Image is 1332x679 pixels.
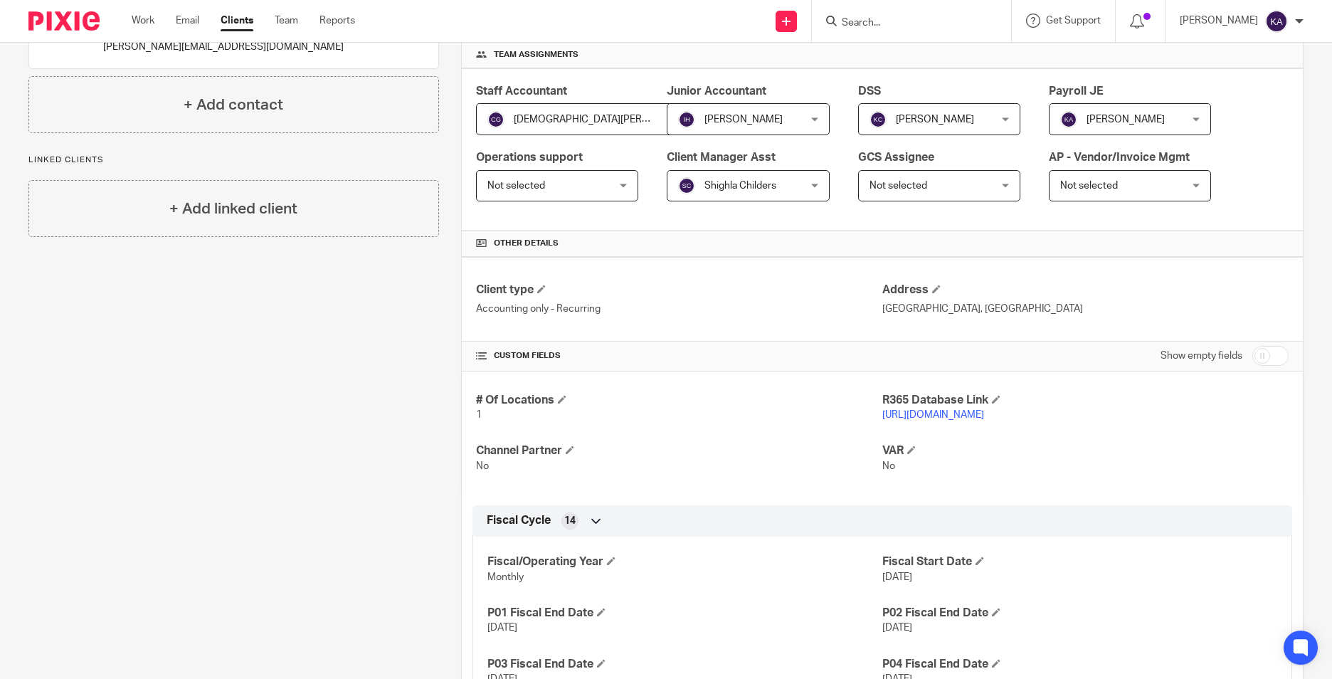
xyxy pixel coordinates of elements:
h4: R365 Database Link [882,393,1289,408]
img: svg%3E [678,111,695,128]
h4: P04 Fiscal End Date [882,657,1277,672]
h4: P01 Fiscal End Date [487,606,882,621]
p: [PERSON_NAME][EMAIL_ADDRESS][DOMAIN_NAME] [103,40,344,54]
img: svg%3E [487,111,504,128]
h4: VAR [882,443,1289,458]
span: Staff Accountant [476,85,567,97]
a: Email [176,14,199,28]
span: AP - Vendor/Invoice Mgmt [1049,152,1190,163]
span: Client Manager Asst [667,152,776,163]
span: GCS Assignee [858,152,934,163]
span: [PERSON_NAME] [1087,115,1165,125]
span: No [476,461,489,471]
h4: Fiscal Start Date [882,554,1277,569]
img: svg%3E [869,111,887,128]
h4: Channel Partner [476,443,882,458]
span: Junior Accountant [667,85,766,97]
p: Linked clients [28,154,439,166]
span: [DATE] [487,623,517,633]
h4: Address [882,283,1289,298]
img: svg%3E [678,177,695,194]
label: Show empty fields [1161,349,1242,363]
p: [PERSON_NAME] [1180,14,1258,28]
span: Not selected [1060,181,1118,191]
span: Team assignments [494,49,578,60]
h4: Client type [476,283,882,298]
h4: P02 Fiscal End Date [882,606,1277,621]
span: Payroll JE [1049,85,1104,97]
a: Reports [319,14,355,28]
h4: CUSTOM FIELDS [476,350,882,362]
h4: # Of Locations [476,393,882,408]
span: Fiscal Cycle [487,513,551,528]
span: Monthly [487,572,524,582]
span: Not selected [869,181,927,191]
span: [PERSON_NAME] [896,115,974,125]
span: No [882,461,895,471]
span: Operations support [476,152,583,163]
img: svg%3E [1060,111,1077,128]
span: 14 [564,514,576,528]
span: [DEMOGRAPHIC_DATA][PERSON_NAME] [514,115,699,125]
p: [GEOGRAPHIC_DATA], [GEOGRAPHIC_DATA] [882,302,1289,316]
span: Shighla Childers [704,181,776,191]
h4: + Add contact [184,94,283,116]
h4: + Add linked client [169,198,297,220]
span: Get Support [1046,16,1101,26]
a: Clients [221,14,253,28]
img: Pixie [28,11,100,31]
img: svg%3E [1265,10,1288,33]
span: [DATE] [882,572,912,582]
span: 1 [476,410,482,420]
a: [URL][DOMAIN_NAME] [882,410,984,420]
h4: Fiscal/Operating Year [487,554,882,569]
span: DSS [858,85,881,97]
p: Accounting only - Recurring [476,302,882,316]
span: [PERSON_NAME] [704,115,783,125]
span: Other details [494,238,559,249]
a: Work [132,14,154,28]
a: Team [275,14,298,28]
h4: P03 Fiscal End Date [487,657,882,672]
span: [DATE] [882,623,912,633]
span: Not selected [487,181,545,191]
input: Search [840,17,968,30]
